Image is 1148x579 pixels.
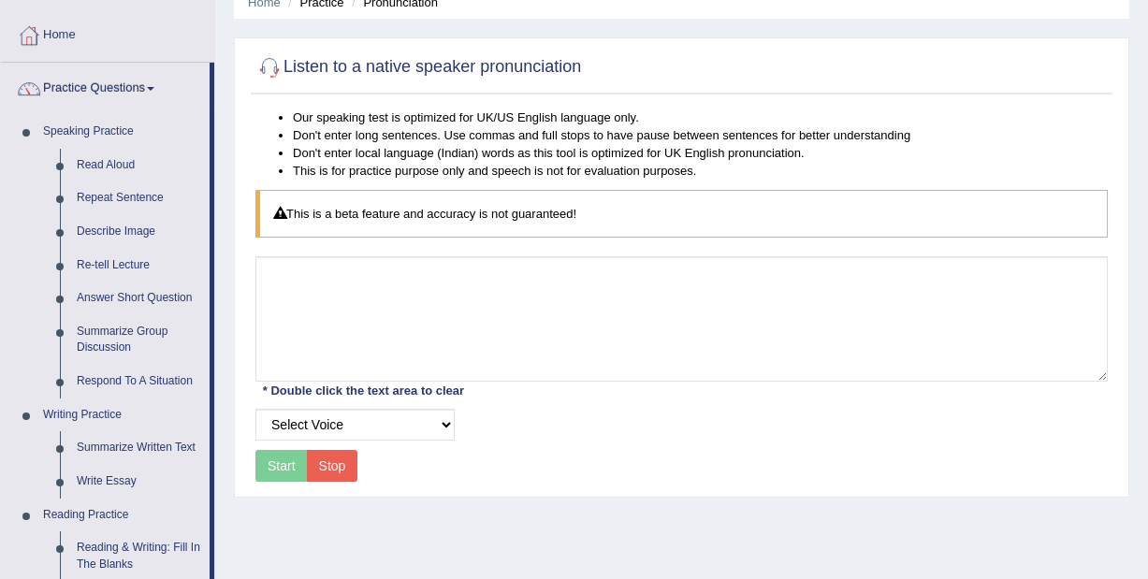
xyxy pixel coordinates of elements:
a: Writing Practice [35,398,210,432]
li: Don't enter long sentences. Use commas and full stops to have pause between sentences for better ... [293,126,1108,144]
div: This is a beta feature and accuracy is not guaranteed! [255,190,1108,238]
a: Summarize Written Text [68,431,210,465]
a: Repeat Sentence [68,181,210,215]
a: Home [1,9,214,56]
a: Reading Practice [35,499,210,532]
h2: Listen to a native speaker pronunciation [255,53,581,81]
a: Respond To A Situation [68,365,210,398]
li: Don't enter local language (Indian) words as this tool is optimized for UK English pronunciation. [293,144,1108,162]
a: Summarize Group Discussion [68,315,210,365]
div: * Double click the text area to clear [255,381,472,400]
a: Answer Short Question [68,282,210,315]
a: Re-tell Lecture [68,249,210,282]
a: Practice Questions [1,63,210,109]
a: Read Aloud [68,149,210,182]
li: This is for practice purpose only and speech is not for evaluation purposes. [293,162,1108,180]
li: Our speaking test is optimized for UK/US English language only. [293,109,1108,126]
button: Stop [307,450,358,482]
a: Write Essay [68,465,210,499]
a: Describe Image [68,215,210,249]
a: Speaking Practice [35,115,210,149]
